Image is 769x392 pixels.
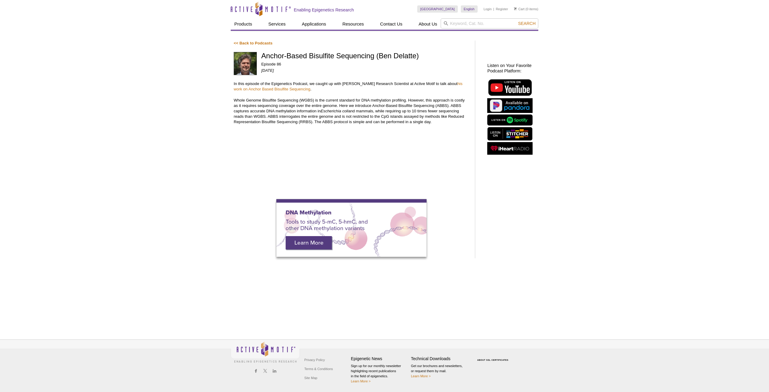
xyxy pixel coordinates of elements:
[276,199,427,257] img: Active Motif DNA Methylation Products
[496,7,508,11] a: Register
[261,68,274,73] em: [DATE]
[484,7,492,11] a: Login
[303,373,319,382] a: Site Map
[493,5,494,13] li: |
[487,127,533,141] img: Listen on Stitcher
[234,52,257,75] img: Ben Delatte headshot
[415,18,441,30] a: About Us
[411,356,468,361] h4: Technical Downloads
[487,63,535,74] h2: Listen on Your Favorite Podcast Platform:
[234,81,469,92] p: In this episode of the Epigenetics Podcast, we caught up with [PERSON_NAME] Research Scientist at...
[516,21,537,26] button: Search
[294,7,354,13] h2: Enabling Epigenetics Research
[411,374,431,378] a: Learn More >
[411,363,468,379] p: Get our brochures and newsletters, or request them by mail.
[234,98,469,125] p: Whole Genome Bisulfite Sequencing (WGBS) is the current standard for DNA methylation profiling. H...
[477,359,509,361] a: ABOUT SSL CERTIFICATES
[441,18,538,29] input: Keyword, Cat. No.
[351,379,371,383] a: Learn More >
[471,350,516,363] table: Click to Verify - This site chose Symantec SSL for secure e-commerce and confidential communicati...
[234,131,469,176] iframe: Anchor-Based Bisulfite Sequencing (Ben Delatte)
[514,7,524,11] a: Cart
[351,363,408,384] p: Sign up for our monthly newsletter highlighting recent publications in the field of epigenetics.
[487,114,533,126] img: Listen on Spotify
[303,364,334,373] a: Terms & Conditions
[461,5,478,13] a: English
[265,18,289,30] a: Services
[321,109,348,113] em: Escherichia coli
[487,78,533,97] img: Listen on YouTube
[351,356,408,361] h4: Epigenetic News
[518,21,536,26] span: Search
[231,340,300,364] img: Active Motif,
[298,18,330,30] a: Applications
[231,18,256,30] a: Products
[234,81,463,91] a: his work on Anchor Based Bisulfite Sequencing
[261,62,469,67] p: Episode 86
[376,18,406,30] a: Contact Us
[514,5,538,13] li: (0 items)
[234,41,272,45] a: << Back to Podcasts
[487,98,533,113] img: Listen on Pandora
[261,52,469,61] h1: Anchor-Based Bisulfite Sequencing (Ben Delatte)
[417,5,458,13] a: [GEOGRAPHIC_DATA]
[303,355,326,364] a: Privacy Policy
[339,18,368,30] a: Resources
[487,142,533,155] img: Listen on iHeartRadio
[514,7,517,10] img: Your Cart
